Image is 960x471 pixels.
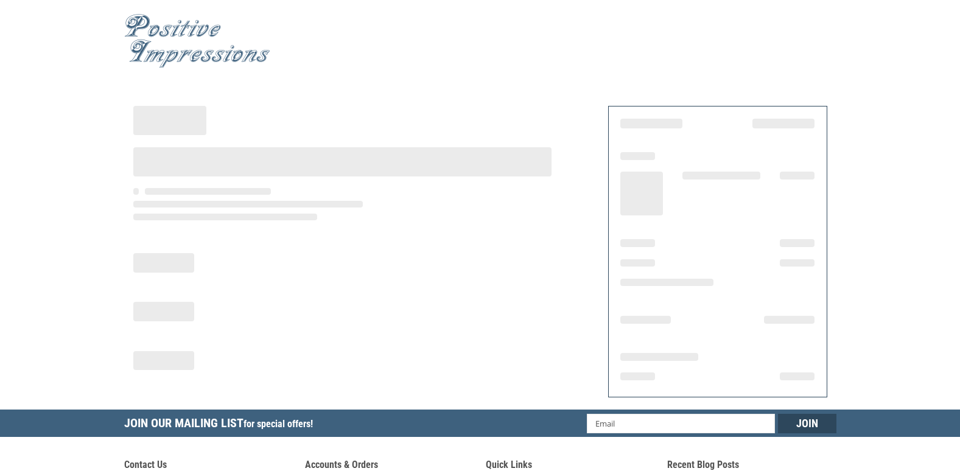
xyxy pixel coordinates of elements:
[124,410,319,441] h5: Join Our Mailing List
[778,414,836,433] input: Join
[244,418,313,430] span: for special offers!
[587,414,775,433] input: Email
[124,14,270,68] img: Positive Impressions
